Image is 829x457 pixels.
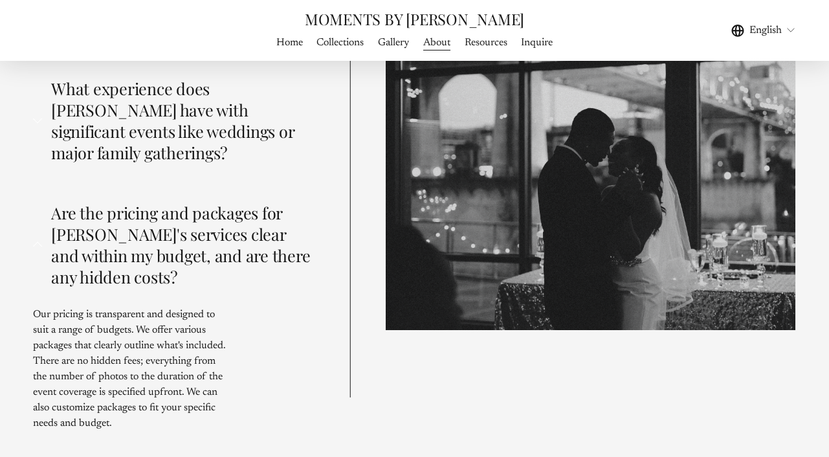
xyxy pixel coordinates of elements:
[465,34,507,52] a: Resources
[305,8,524,29] a: MOMENTS BY [PERSON_NAME]
[33,307,315,441] div: Are the pricing and packages for [PERSON_NAME]'s services clear and within my budget, and are the...
[42,78,315,163] span: What experience does [PERSON_NAME] have with significant events like weddings or major family gat...
[378,35,409,50] span: Gallery
[33,58,315,183] button: What experience does [PERSON_NAME] have with significant events like weddings or major family gat...
[521,34,553,52] a: Inquire
[386,24,795,331] img: wedding-photo-011.png
[316,34,364,52] a: Collections
[731,21,796,39] div: language picker
[33,307,230,431] p: Our pricing is transparent and designed to suit a range of budgets. We offer various packages tha...
[33,183,315,307] button: Are the pricing and packages for [PERSON_NAME]'s services clear and within my budget, and are the...
[423,34,450,52] a: About
[276,34,303,52] a: Home
[42,202,315,287] span: Are the pricing and packages for [PERSON_NAME]'s services clear and within my budget, and are the...
[749,23,782,38] span: English
[378,34,409,52] a: folder dropdown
